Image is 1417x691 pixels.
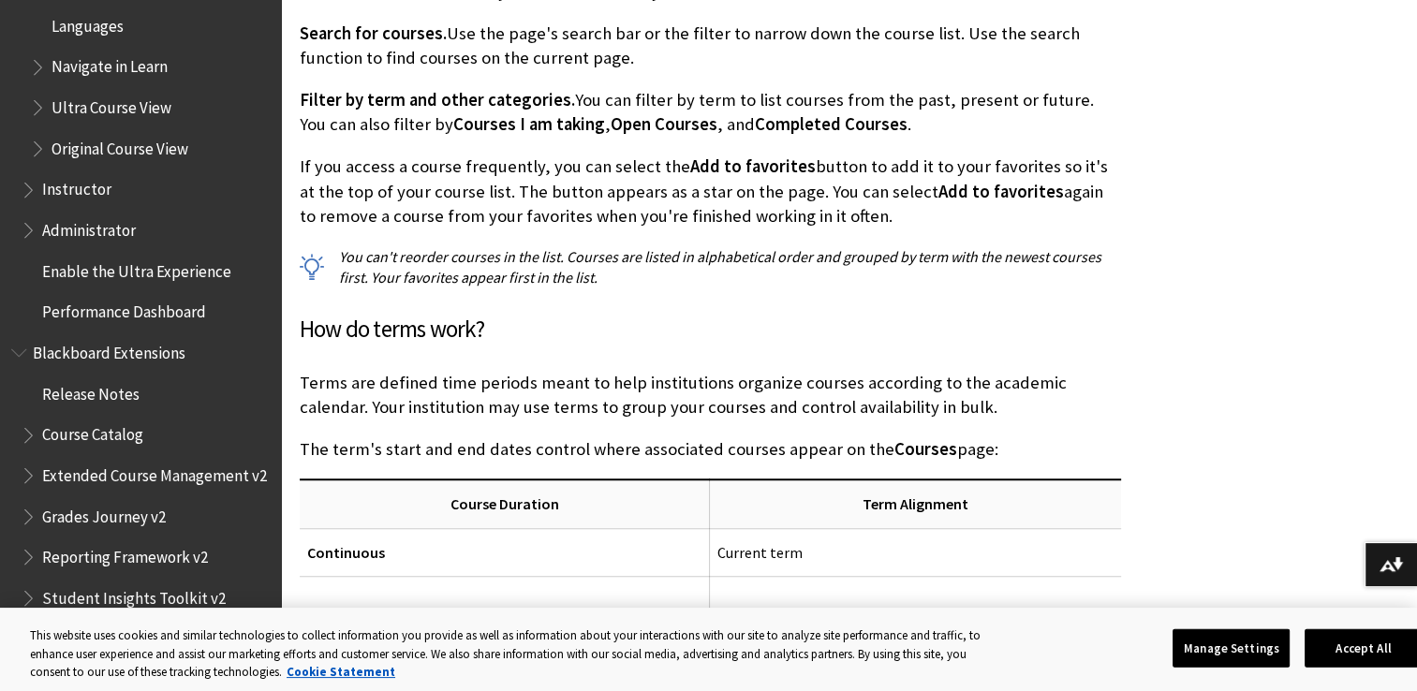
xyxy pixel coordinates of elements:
span: Reporting Framework v2 [42,541,208,566]
span: Blackboard Extensions [33,337,185,362]
p: You can't reorder courses in the list. Courses are listed in alphabetical order and grouped by te... [300,246,1121,288]
span: Languages [52,10,124,36]
p: Terms are defined time periods meant to help institutions organize courses according to the acade... [300,371,1121,419]
button: Manage Settings [1173,628,1290,668]
a: More information about your privacy, opens in a new tab [287,664,395,680]
p: Use the page's search bar or the filter to narrow down the course list. Use the search function t... [300,22,1121,70]
h3: How do terms work? [300,312,1121,347]
span: Courses [894,438,957,460]
span: Navigate in Learn [52,51,168,77]
span: Select dates: [307,606,392,625]
span: Performance Dashboard [42,297,206,322]
span: Administrator [42,214,136,240]
span: Filter by term and other categories. [300,89,575,110]
span: Add to favorites [690,155,816,177]
th: Course Duration [300,479,710,528]
span: Open Courses [611,113,717,135]
span: Extended Course Management v2 [42,460,267,485]
p: The term's start and end dates control where associated courses appear on the page: [300,437,1121,462]
span: Original Course View [52,133,188,158]
span: Search for courses. [300,22,447,44]
span: Courses I am taking [453,113,605,135]
span: Enable the Ultra Experience [42,256,231,281]
p: If you access a course frequently, you can select the button to add it to your favorites so it's ... [300,154,1121,228]
span: Instructor [42,174,111,199]
th: Term Alignment [710,479,1121,528]
span: Course Catalog [42,419,143,445]
span: Completed Courses [755,113,908,135]
span: Ultra Course View [52,92,171,117]
div: This website uses cookies and similar technologies to collect information you provide as well as ... [30,626,992,682]
nav: Book outline for Blackboard Extensions [11,337,270,668]
p: You can filter by term to list courses from the past, present or future. You can also filter by ,... [300,88,1121,137]
span: Add to favorites [938,181,1064,202]
span: Continuous [307,543,385,562]
span: Release Notes [42,378,140,404]
span: Grades Journey v2 [42,501,166,526]
span: Student Insights Toolkit v2 [42,582,226,608]
td: Current term [710,528,1121,576]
